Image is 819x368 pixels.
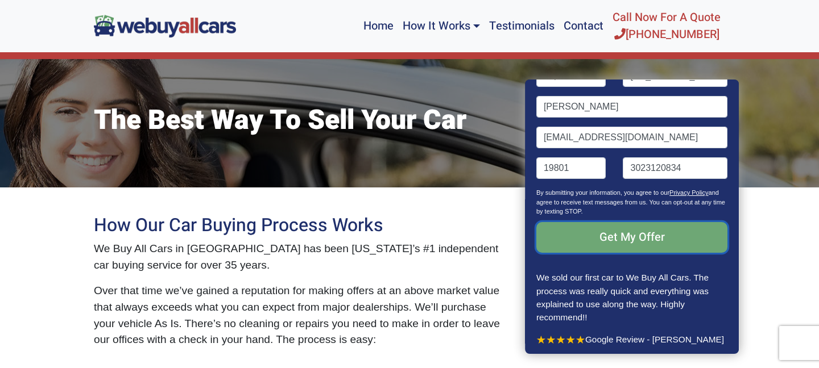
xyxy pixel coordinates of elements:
[536,188,727,222] p: By submitting your information, you agree to our and agree to receive text messages from us. You ...
[608,5,725,48] a: Call Now For A Quote[PHONE_NUMBER]
[536,127,727,148] input: Email
[559,5,608,48] a: Contact
[536,96,727,118] input: Name
[669,189,708,196] a: Privacy Policy
[536,271,727,323] p: We sold our first car to We Buy All Cars. The process was really quick and everything was explain...
[536,157,606,179] input: Zip code
[485,5,559,48] a: Testimonials
[94,283,509,348] p: Over that time we’ve gained a reputation for making offers at an above market value that always e...
[94,15,236,37] img: We Buy All Cars in NJ logo
[536,333,727,346] p: Google Review - [PERSON_NAME]
[536,222,727,253] input: Get My Offer
[94,241,509,274] p: We Buy All Cars in [GEOGRAPHIC_DATA] has been [US_STATE]’s #1 independent car buying service for ...
[623,157,728,179] input: Phone
[359,5,398,48] a: Home
[94,104,509,137] h1: The Best Way To Sell Your Car
[398,5,485,48] a: How It Works
[94,215,509,236] h2: How Our Car Buying Process Works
